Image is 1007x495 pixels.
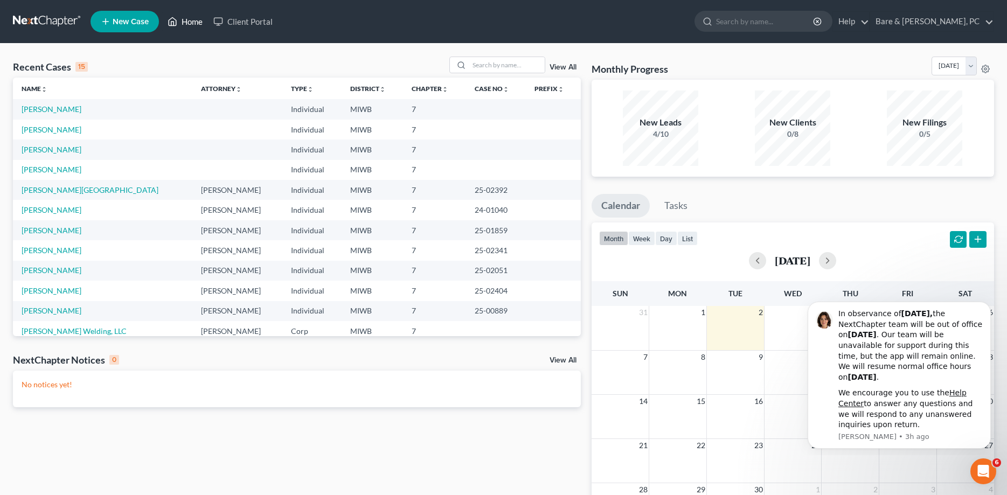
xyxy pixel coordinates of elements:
td: MIWB [342,200,403,220]
span: 16 [753,395,764,408]
td: MIWB [342,281,403,301]
td: 7 [403,180,466,200]
td: 25-00889 [466,301,526,321]
td: 7 [403,140,466,159]
span: New Case [113,18,149,26]
td: [PERSON_NAME] [192,180,282,200]
td: 25-02404 [466,281,526,301]
span: Fri [902,289,913,298]
i: unfold_more [442,86,448,93]
div: 0/5 [887,129,962,140]
span: Sat [959,289,972,298]
td: 7 [403,220,466,240]
a: [PERSON_NAME] [22,306,81,315]
td: Individual [282,160,342,180]
a: Typeunfold_more [291,85,314,93]
a: [PERSON_NAME] [22,246,81,255]
span: 14 [638,395,649,408]
div: 0/8 [755,129,830,140]
iframe: Intercom live chat [970,458,996,484]
td: [PERSON_NAME] [192,261,282,281]
span: 1 [700,306,706,319]
span: Sun [613,289,628,298]
button: week [628,231,655,246]
td: 7 [403,240,466,260]
td: 7 [403,120,466,140]
td: Individual [282,240,342,260]
td: Individual [282,120,342,140]
td: MIWB [342,220,403,240]
span: 22 [696,439,706,452]
span: Wed [784,289,802,298]
p: No notices yet! [22,379,572,390]
a: [PERSON_NAME] [22,266,81,275]
h3: Monthly Progress [592,62,668,75]
span: 31 [638,306,649,319]
td: 25-02341 [466,240,526,260]
iframe: Intercom notifications message [791,292,1007,455]
td: [PERSON_NAME] [192,321,282,341]
span: Tue [728,289,742,298]
td: Corp [282,321,342,341]
a: Bare & [PERSON_NAME], PC [870,12,994,31]
td: 7 [403,261,466,281]
span: 9 [758,351,764,364]
a: [PERSON_NAME] [22,104,81,114]
td: Individual [282,200,342,220]
span: 2 [758,306,764,319]
td: MIWB [342,160,403,180]
td: 7 [403,200,466,220]
span: Thu [843,289,858,298]
td: 7 [403,321,466,341]
div: 0 [109,355,119,365]
td: 7 [403,281,466,301]
div: New Filings [887,116,962,129]
a: [PERSON_NAME] Welding, LLC [22,326,127,336]
td: 25-01859 [466,220,526,240]
h2: [DATE] [775,255,810,266]
td: 24-01040 [466,200,526,220]
span: 15 [696,395,706,408]
a: [PERSON_NAME] [22,125,81,134]
a: Client Portal [208,12,278,31]
i: unfold_more [235,86,242,93]
button: day [655,231,677,246]
i: unfold_more [558,86,564,93]
button: month [599,231,628,246]
span: 7 [642,351,649,364]
input: Search by name... [716,11,815,31]
a: View All [550,357,577,364]
td: MIWB [342,180,403,200]
a: Help [833,12,869,31]
td: Individual [282,281,342,301]
span: Mon [668,289,687,298]
td: [PERSON_NAME] [192,240,282,260]
td: MIWB [342,120,403,140]
td: 7 [403,301,466,321]
input: Search by name... [469,57,545,73]
td: 25-02051 [466,261,526,281]
div: Recent Cases [13,60,88,73]
td: MIWB [342,240,403,260]
td: [PERSON_NAME] [192,281,282,301]
a: [PERSON_NAME] [22,205,81,214]
td: MIWB [342,99,403,119]
a: Prefixunfold_more [534,85,564,93]
div: New Leads [623,116,698,129]
div: 4/10 [623,129,698,140]
a: [PERSON_NAME] [22,226,81,235]
td: 7 [403,99,466,119]
a: Tasks [655,194,697,218]
div: New Clients [755,116,830,129]
a: Calendar [592,194,650,218]
span: 6 [992,458,1001,467]
td: [PERSON_NAME] [192,220,282,240]
td: MIWB [342,261,403,281]
a: Nameunfold_more [22,85,47,93]
td: MIWB [342,301,403,321]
